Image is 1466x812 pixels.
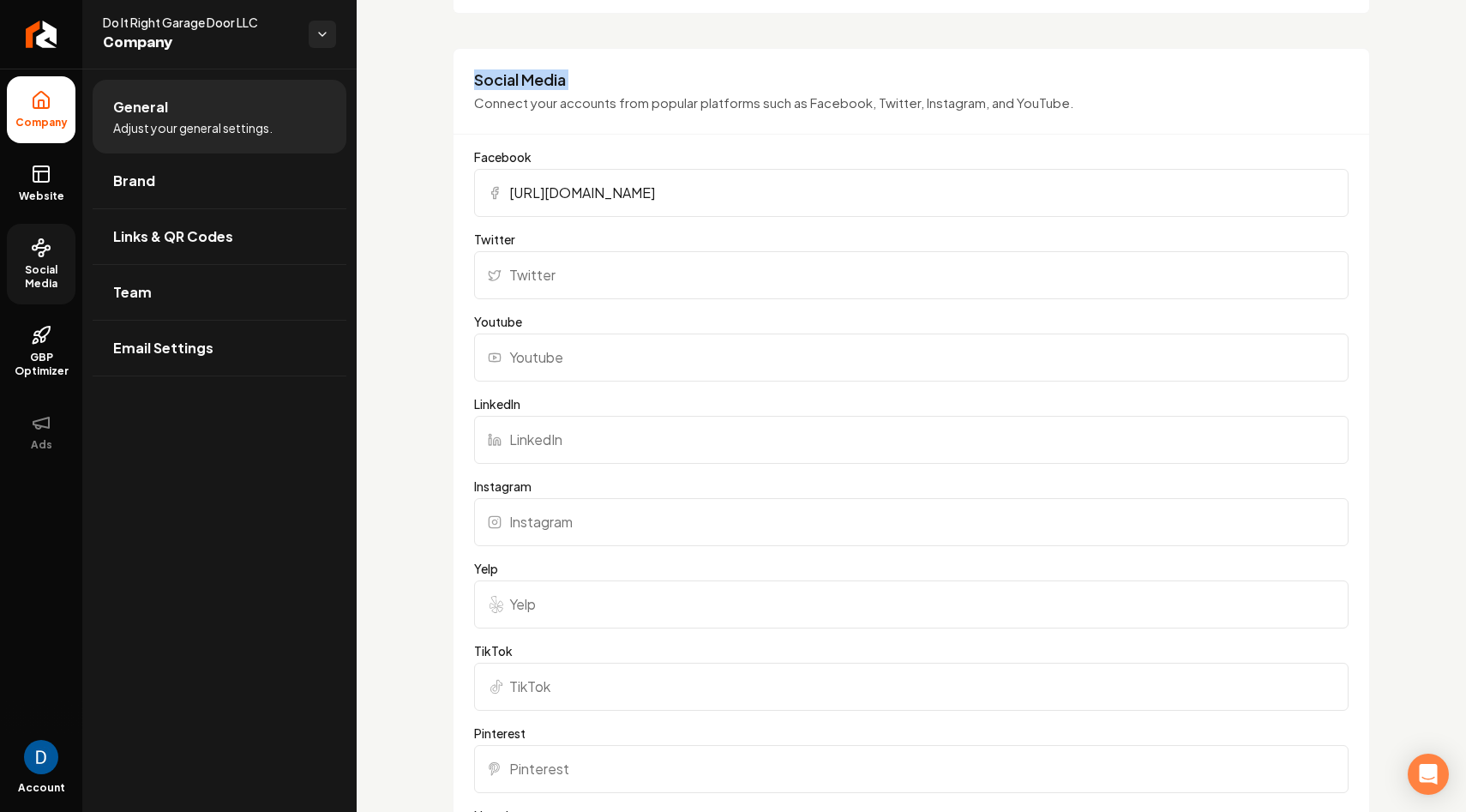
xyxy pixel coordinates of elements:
[474,148,1349,165] label: Facebook
[9,116,75,129] span: Company
[474,642,1349,659] label: TikTok
[7,399,75,466] button: Ads
[474,416,1349,464] input: LinkedIn
[93,321,346,376] a: Email Settings
[7,224,75,304] a: Social Media
[474,313,1349,330] label: Youtube
[103,14,295,31] span: Do It Right Garage Door LLC
[24,740,58,774] img: David Rice
[474,580,1349,629] input: Yelp
[474,251,1349,299] input: Twitter
[474,231,1349,248] label: Twitter
[26,21,57,48] img: Rebolt Logo
[93,153,346,208] a: Brand
[113,97,168,117] span: General
[474,725,1349,742] label: Pinterest
[474,560,1349,577] label: Yelp
[474,169,1349,217] input: Facebook
[474,745,1349,793] input: Pinterest
[7,150,75,217] a: Website
[474,478,1349,495] label: Instagram
[12,189,71,203] span: Website
[7,351,75,378] span: GBP Optimizer
[113,226,233,247] span: Links & QR Codes
[24,438,59,452] span: Ads
[1408,754,1449,795] div: Open Intercom Messenger
[474,498,1349,546] input: Instagram
[113,282,152,303] span: Team
[474,93,1349,113] p: Connect your accounts from popular platforms such as Facebook, Twitter, Instagram, and YouTube.
[103,31,295,55] span: Company
[113,171,155,191] span: Brand
[113,338,213,358] span: Email Settings
[474,395,1349,412] label: LinkedIn
[18,781,65,795] span: Account
[113,119,273,136] span: Adjust your general settings.
[474,663,1349,711] input: TikTok
[474,334,1349,382] input: Youtube
[7,311,75,392] a: GBP Optimizer
[24,740,58,774] button: Open user button
[93,209,346,264] a: Links & QR Codes
[93,265,346,320] a: Team
[474,69,1349,90] h3: Social Media
[7,263,75,291] span: Social Media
